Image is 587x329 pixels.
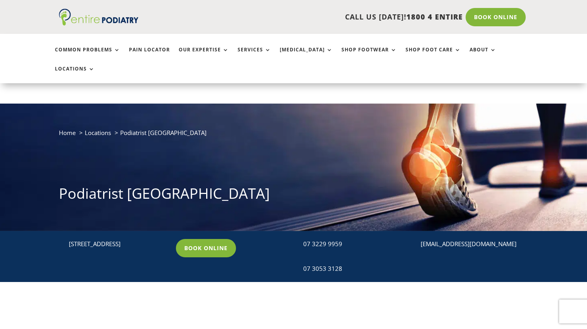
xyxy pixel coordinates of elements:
[421,240,517,248] a: [EMAIL_ADDRESS][DOMAIN_NAME]
[55,47,120,64] a: Common Problems
[179,47,229,64] a: Our Expertise
[59,129,76,137] a: Home
[238,47,271,64] a: Services
[280,47,333,64] a: [MEDICAL_DATA]
[470,47,496,64] a: About
[55,66,95,83] a: Locations
[406,12,463,22] span: 1800 4 ENTIRE
[59,19,138,27] a: Entire Podiatry
[406,47,461,64] a: Shop Foot Care
[59,9,138,25] img: logo (1)
[303,264,404,274] div: 07 3053 3128
[69,239,169,249] p: [STREET_ADDRESS]
[120,129,207,137] span: Podiatrist [GEOGRAPHIC_DATA]
[129,47,170,64] a: Pain Locator
[59,127,528,144] nav: breadcrumb
[341,47,397,64] a: Shop Footwear
[466,8,526,26] a: Book Online
[167,12,463,22] p: CALL US [DATE]!
[59,184,528,208] h1: Podiatrist [GEOGRAPHIC_DATA]
[303,239,404,249] div: 07 3229 9959
[176,239,236,257] a: Book Online
[85,129,111,137] a: Locations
